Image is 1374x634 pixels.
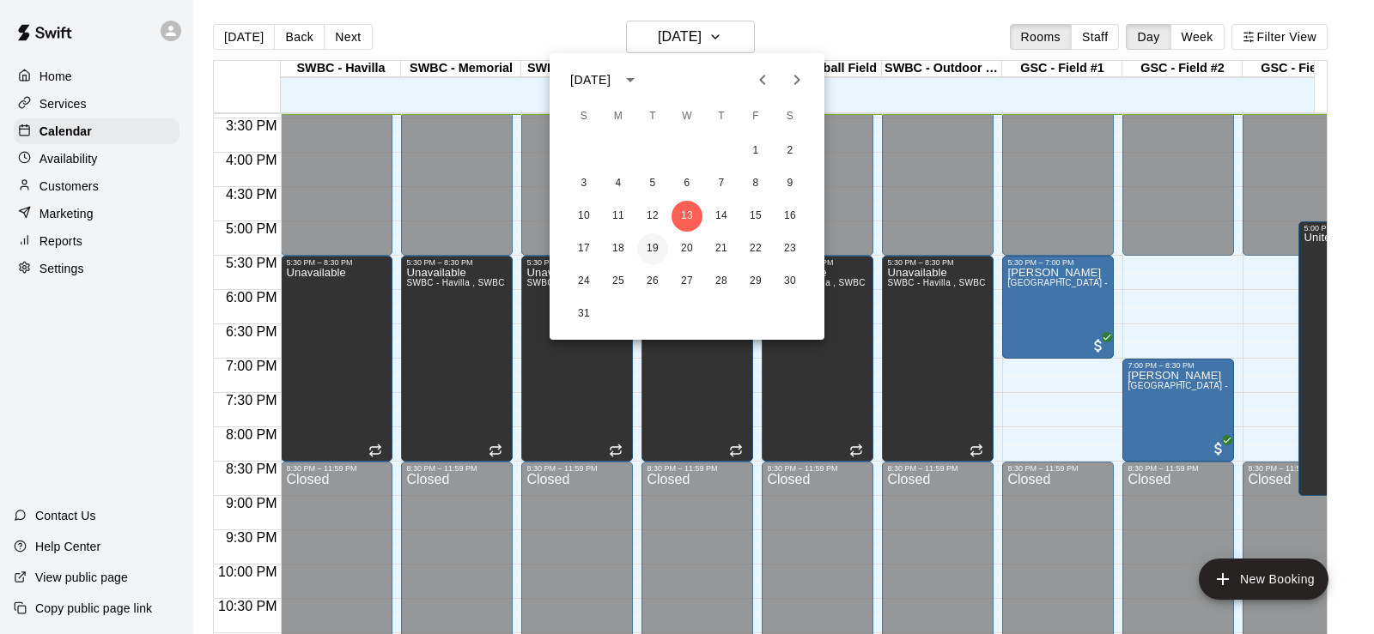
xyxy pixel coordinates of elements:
[603,100,634,134] span: Monday
[603,266,634,297] button: 25
[568,233,599,264] button: 17
[740,136,771,166] button: 1
[775,136,806,166] button: 2
[745,63,780,97] button: Previous month
[616,65,645,94] button: calendar view is open, switch to year view
[637,168,668,199] button: 5
[740,233,771,264] button: 22
[603,233,634,264] button: 18
[672,266,702,297] button: 27
[775,233,806,264] button: 23
[603,201,634,232] button: 11
[672,168,702,199] button: 6
[672,233,702,264] button: 20
[706,168,737,199] button: 7
[706,100,737,134] span: Thursday
[706,233,737,264] button: 21
[603,168,634,199] button: 4
[568,299,599,329] button: 31
[775,168,806,199] button: 9
[706,266,737,297] button: 28
[568,100,599,134] span: Sunday
[740,266,771,297] button: 29
[740,100,771,134] span: Friday
[637,201,668,232] button: 12
[706,201,737,232] button: 14
[672,100,702,134] span: Wednesday
[637,100,668,134] span: Tuesday
[568,168,599,199] button: 3
[637,266,668,297] button: 26
[780,63,814,97] button: Next month
[775,100,806,134] span: Saturday
[775,266,806,297] button: 30
[775,201,806,232] button: 16
[570,71,611,89] div: [DATE]
[568,201,599,232] button: 10
[672,201,702,232] button: 13
[740,168,771,199] button: 8
[740,201,771,232] button: 15
[637,233,668,264] button: 19
[568,266,599,297] button: 24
